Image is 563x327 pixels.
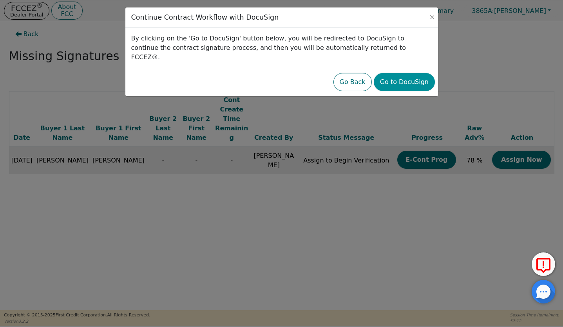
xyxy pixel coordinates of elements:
[131,34,432,62] p: By clicking on the 'Go to DocuSign' button below, you will be redirected to DocuSign to continue ...
[131,13,279,22] h3: Continue Contract Workflow with DocuSign
[428,13,436,21] button: Close
[532,252,555,276] button: Report Error to FCC
[374,73,435,91] button: Go to DocuSign
[333,73,372,91] button: Go Back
